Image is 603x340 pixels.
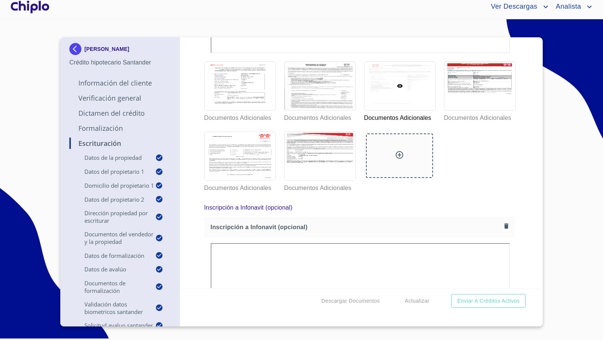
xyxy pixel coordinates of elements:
[69,230,155,245] p: Documentos del vendedor y la propiedad
[69,279,155,294] p: Documentos de Formalización
[550,1,585,13] span: Analista
[285,132,355,180] img: Documentos Adicionales
[485,1,550,13] button: account of current user
[69,300,155,315] p: Validación Datos Biometricos Santander
[69,58,171,67] p: Crédito hipotecario Santander
[318,294,383,308] button: Descargar Documentos
[69,93,171,103] p: Verificación General
[284,110,355,123] p: Documentos Adicionales
[69,168,155,175] p: Datos del propietario 1
[69,139,171,148] p: Escrituración
[69,109,171,118] p: Dictamen del Crédito
[69,252,155,259] p: Datos de Formalización
[550,1,594,13] button: account of current user
[321,296,380,306] span: Descargar Documentos
[364,110,435,123] p: Documentos Adicionales
[69,182,155,189] p: Domicilio del Propietario 1
[69,43,84,55] img: Docupass spot blue
[69,124,171,133] p: Formalización
[69,43,171,58] div: [PERSON_NAME]
[205,132,275,180] img: Documentos Adicionales
[69,209,155,224] p: Dirección Propiedad por Escriturar
[284,181,355,193] p: Documentos Adicionales
[485,1,541,13] span: Ver Descargas
[444,110,515,123] p: Documentos Adicionales
[285,62,355,110] img: Documentos Adicionales
[405,296,429,306] span: Actualizar
[69,322,155,329] p: Solicitud Avaluo Santander
[205,62,275,110] img: Documentos Adicionales
[457,296,520,306] span: Enviar a Créditos Activos
[204,203,293,212] p: Inscripción a Infonavit (opcional)
[444,62,515,110] img: Documentos Adicionales
[211,223,501,231] span: Inscripción a Infonavit (opcional)
[69,154,155,161] p: Datos de la propiedad
[204,110,275,123] p: Documentos Adicionales
[84,46,129,52] p: [PERSON_NAME]
[69,196,155,203] p: Datos del propietario 2
[451,294,526,308] button: Enviar a Créditos Activos
[402,294,432,308] button: Actualizar
[69,265,155,273] p: Datos de Avalúo
[69,78,171,87] p: Información del Cliente
[204,181,275,193] p: Documentos Adicionales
